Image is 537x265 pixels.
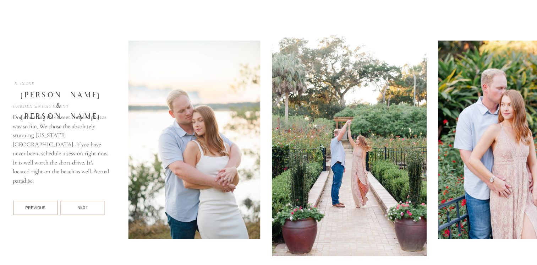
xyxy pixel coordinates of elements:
[13,113,111,193] p: Documenting this sweet couples photos was so fun. We chose the absolutely stunning [US_STATE][GEO...
[60,205,105,211] div: Next
[128,40,260,239] img: Man hugs woman from behind while standing near the Matanzas River
[13,205,57,210] div: Previous
[13,80,36,87] div: X. Close
[13,103,117,110] h2: Garden Engagement
[272,23,427,256] img: Orlando couples photographer captures couples dancing in the garden
[13,90,105,101] div: [PERSON_NAME] & [PERSON_NAME]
